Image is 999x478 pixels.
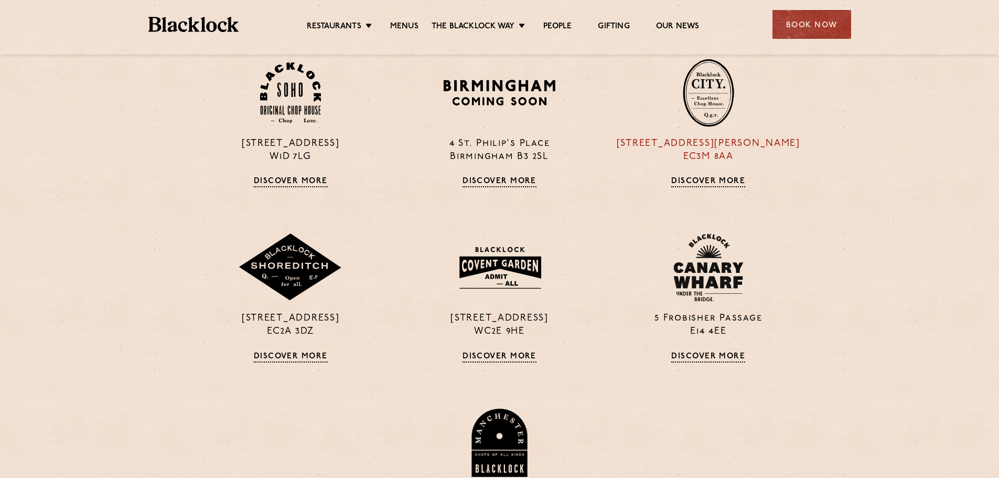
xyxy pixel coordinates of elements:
[612,312,805,338] p: 5 Frobisher Passage E14 4EE
[148,17,239,32] img: BL_Textured_Logo-footer-cropped.svg
[254,177,328,187] a: Discover More
[194,312,387,338] p: [STREET_ADDRESS] EC2A 3DZ
[403,312,596,338] p: [STREET_ADDRESS] WC2E 9HE
[671,352,745,363] a: Discover More
[432,22,514,33] a: The Blacklock Way
[683,59,734,127] img: City-stamp-default.svg
[612,137,805,164] p: [STREET_ADDRESS][PERSON_NAME] EC3M 8AA
[390,22,418,33] a: Menus
[463,177,536,187] a: Discover More
[470,409,529,477] img: BL_Manchester_Logo-bleed.png
[238,233,343,302] img: Shoreditch-stamp-v2-default.svg
[307,22,361,33] a: Restaurants
[656,22,700,33] a: Our News
[598,22,629,33] a: Gifting
[673,233,744,302] img: BL_CW_Logo_Website.svg
[260,62,321,124] img: Soho-stamp-default.svg
[671,177,745,187] a: Discover More
[449,240,550,295] img: BLA_1470_CoventGarden_Website_Solid.svg
[463,352,536,363] a: Discover More
[772,10,851,39] div: Book Now
[254,352,328,363] a: Discover More
[442,76,557,109] img: BIRMINGHAM-P22_-e1747915156957.png
[403,137,596,164] p: 4 St. Philip's Place Birmingham B3 2SL
[543,22,572,33] a: People
[194,137,387,164] p: [STREET_ADDRESS] W1D 7LG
